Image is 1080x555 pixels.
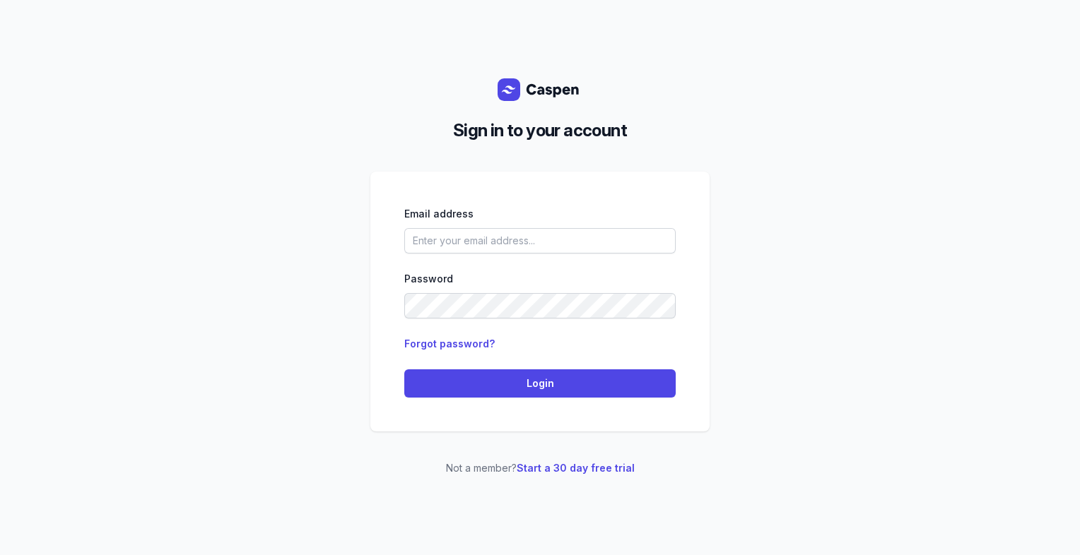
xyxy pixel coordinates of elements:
[382,118,698,143] h2: Sign in to your account
[404,205,676,222] div: Email address
[404,270,676,287] div: Password
[404,228,676,253] input: Enter your email address...
[404,338,495,350] a: Forgot password?
[370,460,710,477] p: Not a member?
[413,375,667,392] span: Login
[404,369,676,398] button: Login
[517,462,635,474] a: Start a 30 day free trial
